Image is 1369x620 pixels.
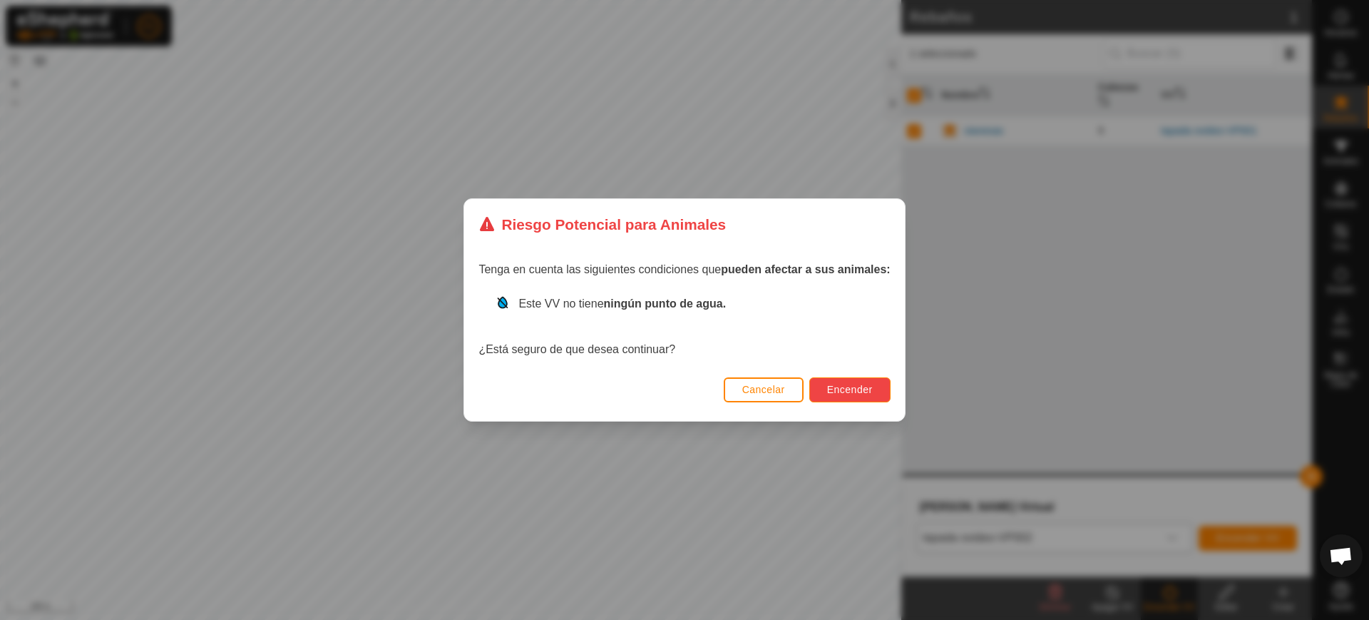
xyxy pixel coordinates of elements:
[1320,534,1363,577] a: Chat abierto
[827,384,873,395] span: Encender
[518,298,726,310] span: Este VV no tiene
[478,263,890,275] span: Tenga en cuenta las siguientes condiciones que
[604,298,727,310] strong: ningún punto de agua.
[721,263,890,275] strong: pueden afectar a sus animales:
[742,384,785,395] span: Cancelar
[478,213,726,235] div: Riesgo Potencial para Animales
[478,295,890,358] div: ¿Está seguro de que desea continuar?
[809,377,891,402] button: Encender
[724,377,804,402] button: Cancelar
